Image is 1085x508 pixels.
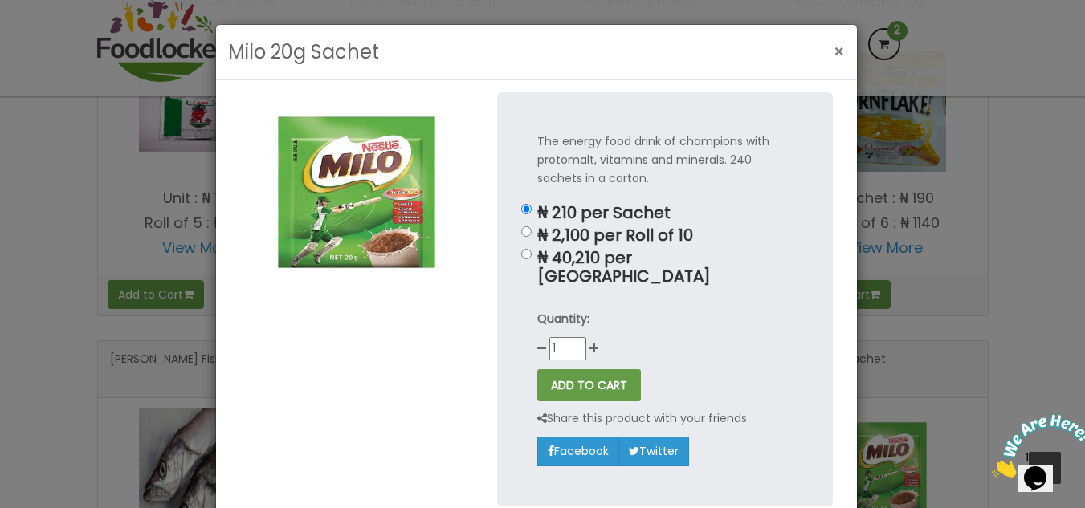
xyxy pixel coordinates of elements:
span: 1 [6,6,13,20]
p: The energy food drink of champions with protomalt, vitamins and minerals. 240 sachets in a carton. [537,132,793,188]
span: × [834,40,845,63]
input: ₦ 210 per Sachet [521,204,532,214]
a: Facebook [537,437,619,465]
p: ₦ 210 per Sachet [537,204,793,222]
h3: Milo 20g Sachet [228,37,379,67]
p: ₦ 40,210 per [GEOGRAPHIC_DATA] [537,249,793,286]
iframe: chat widget [985,408,1085,484]
p: ₦ 2,100 per Roll of 10 [537,226,793,245]
a: Twitter [618,437,689,465]
input: ₦ 2,100 per Roll of 10 [521,226,532,237]
button: Close [826,35,853,68]
button: ADD TO CART [537,369,641,401]
strong: Quantity: [537,311,589,327]
input: ₦ 40,210 per [GEOGRAPHIC_DATA] [521,249,532,259]
img: Chat attention grabber [6,6,106,70]
p: Share this product with your friends [537,409,747,428]
img: Milo 20g Sachet [240,92,473,291]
